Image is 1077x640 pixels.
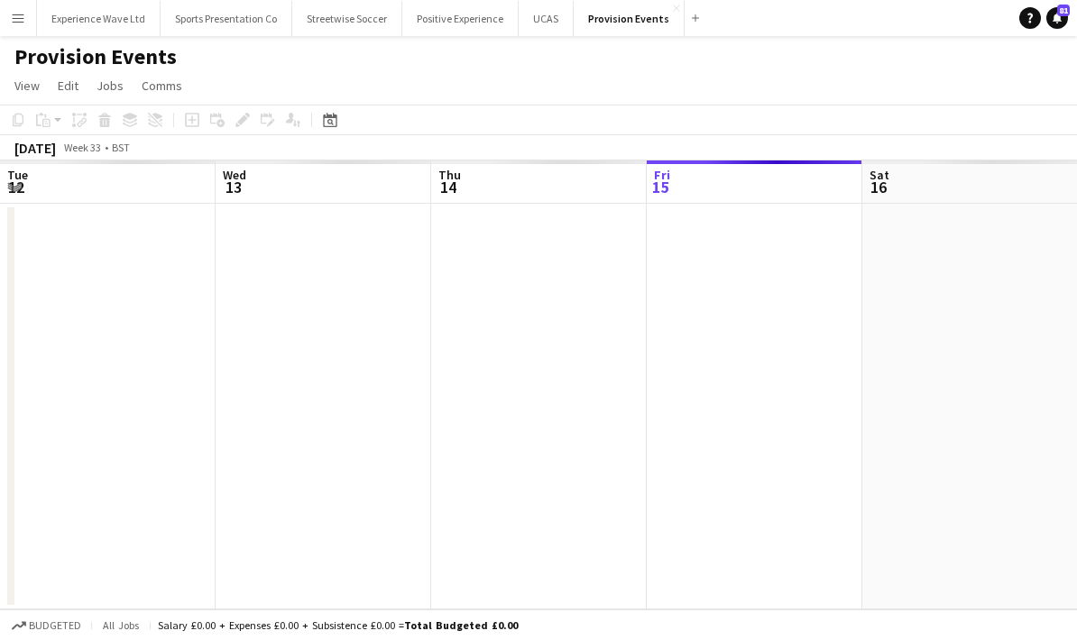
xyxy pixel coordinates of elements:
[867,177,889,197] span: 16
[402,1,519,36] button: Positive Experience
[161,1,292,36] button: Sports Presentation Co
[112,141,130,154] div: BST
[14,43,177,70] h1: Provision Events
[134,74,189,97] a: Comms
[1046,7,1068,29] a: 81
[14,78,40,94] span: View
[29,619,81,632] span: Budgeted
[158,618,518,632] div: Salary £0.00 + Expenses £0.00 + Subsistence £0.00 =
[14,139,56,157] div: [DATE]
[651,177,670,197] span: 15
[438,167,461,183] span: Thu
[60,141,105,154] span: Week 33
[1057,5,1070,16] span: 81
[97,78,124,94] span: Jobs
[870,167,889,183] span: Sat
[5,177,28,197] span: 12
[142,78,182,94] span: Comms
[519,1,574,36] button: UCAS
[404,618,518,632] span: Total Budgeted £0.00
[654,167,670,183] span: Fri
[223,167,246,183] span: Wed
[292,1,402,36] button: Streetwise Soccer
[7,74,47,97] a: View
[7,167,28,183] span: Tue
[9,616,84,635] button: Budgeted
[436,177,461,197] span: 14
[58,78,78,94] span: Edit
[51,74,86,97] a: Edit
[220,177,246,197] span: 13
[89,74,131,97] a: Jobs
[574,1,685,36] button: Provision Events
[99,618,143,632] span: All jobs
[37,1,161,36] button: Experience Wave Ltd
